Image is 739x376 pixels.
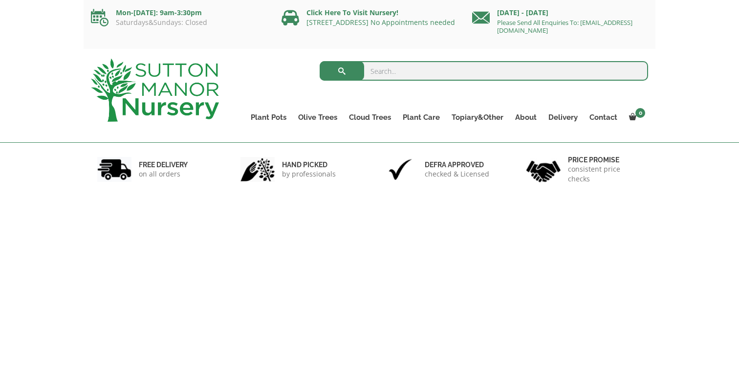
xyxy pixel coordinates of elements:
[240,157,275,182] img: 2.jpg
[91,7,267,19] p: Mon-[DATE]: 9am-3:30pm
[472,7,648,19] p: [DATE] - [DATE]
[282,160,336,169] h6: hand picked
[568,155,642,164] h6: Price promise
[320,61,649,81] input: Search...
[635,108,645,118] span: 0
[97,157,131,182] img: 1.jpg
[446,111,509,124] a: Topiary&Other
[425,169,489,179] p: checked & Licensed
[397,111,446,124] a: Plant Care
[282,169,336,179] p: by professionals
[509,111,543,124] a: About
[497,18,632,35] a: Please Send All Enquiries To: [EMAIL_ADDRESS][DOMAIN_NAME]
[383,157,417,182] img: 3.jpg
[584,111,623,124] a: Contact
[139,169,188,179] p: on all orders
[292,111,343,124] a: Olive Trees
[343,111,397,124] a: Cloud Trees
[245,111,292,124] a: Plant Pots
[139,160,188,169] h6: FREE DELIVERY
[306,18,455,27] a: [STREET_ADDRESS] No Appointments needed
[623,111,648,124] a: 0
[306,8,398,17] a: Click Here To Visit Nursery!
[425,160,489,169] h6: Defra approved
[526,155,561,184] img: 4.jpg
[91,59,219,122] img: logo
[91,19,267,26] p: Saturdays&Sundays: Closed
[568,164,642,184] p: consistent price checks
[543,111,584,124] a: Delivery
